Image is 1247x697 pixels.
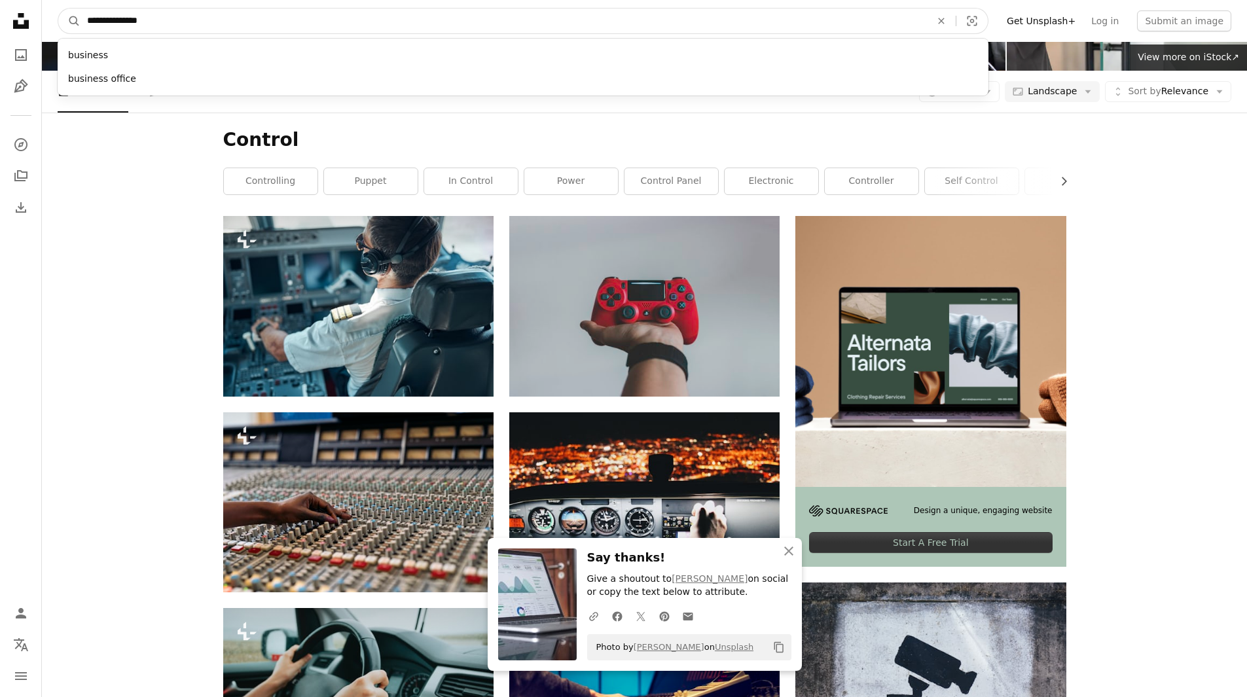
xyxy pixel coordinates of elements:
a: Collections [8,163,34,189]
button: Search Unsplash [58,9,81,33]
img: person holding airplane control panel [509,412,780,592]
span: Design a unique, engaging website [914,505,1053,516]
a: controller [825,168,918,194]
button: Clear [927,9,956,33]
a: Illustrations [8,73,34,99]
a: Log in / Sign up [8,600,34,626]
a: power [524,168,618,194]
a: Share on Facebook [605,603,629,629]
a: person holding airplane control panel [509,496,780,508]
div: business office [58,67,988,91]
form: Find visuals sitewide [58,8,988,34]
a: Share over email [676,603,700,629]
div: business [58,44,988,67]
img: file-1707885205802-88dd96a21c72image [795,216,1066,486]
a: Design a unique, engaging websiteStart A Free Trial [795,216,1066,567]
a: Home — Unsplash [8,8,34,37]
button: Visual search [956,9,988,33]
a: Stock photo of unrecognized person using panel control in professional music studio. [223,496,494,508]
a: Share on Pinterest [653,603,676,629]
button: Sort byRelevance [1105,81,1231,102]
a: Top view of man in aviation uniform and earphones sitting at control and switching rudder while t... [223,300,494,312]
button: scroll list to the right [1052,168,1066,194]
button: Submit an image [1137,10,1231,31]
button: Copy to clipboard [768,636,790,658]
a: black and white rectangular frame [795,666,1066,678]
a: puppet [324,168,418,194]
h1: Control [223,128,1066,152]
span: Landscape [1028,85,1077,98]
img: red Sony PS DualShock 4 [509,216,780,396]
a: Explore [8,132,34,158]
a: check [1025,168,1119,194]
a: control panel [624,168,718,194]
div: Start A Free Trial [809,532,1052,553]
a: [PERSON_NAME] [634,642,704,652]
a: electronic [725,168,818,194]
a: Log in [1083,10,1127,31]
a: View more on iStock↗ [1130,45,1247,71]
a: Download History [8,194,34,221]
button: Language [8,632,34,658]
span: Relevance [1128,85,1208,98]
a: Share on Twitter [629,603,653,629]
a: self control [925,168,1019,194]
button: Menu [8,663,34,689]
img: Stock photo of unrecognized person using panel control in professional music studio. [223,412,494,592]
button: Landscape [1005,81,1100,102]
img: file-1705255347840-230a6ab5bca9image [809,505,888,516]
a: Get Unsplash+ [999,10,1083,31]
span: Photo by on [590,637,754,658]
a: Photos [8,42,34,68]
span: View more on iStock ↗ [1138,52,1239,62]
h3: Say thanks! [587,548,791,567]
a: Unsplash [715,642,753,652]
a: in control [424,168,518,194]
span: Sort by [1128,86,1161,96]
a: red Sony PS DualShock 4 [509,300,780,312]
p: Give a shoutout to on social or copy the text below to attribute. [587,573,791,599]
a: [PERSON_NAME] [672,573,748,584]
img: Top view of man in aviation uniform and earphones sitting at control and switching rudder while t... [223,216,494,396]
a: controlling [224,168,317,194]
